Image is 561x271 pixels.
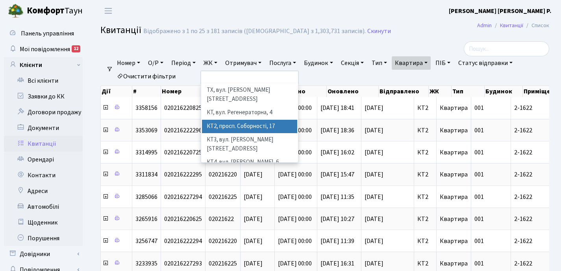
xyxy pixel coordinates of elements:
span: Таун [27,4,83,18]
span: [DATE] 11:35 [320,193,354,201]
button: Переключити навігацію [98,4,118,17]
li: ТХ, вул. [PERSON_NAME][STREET_ADDRESS] [202,84,297,106]
div: Відображено з 1 по 25 з 181 записів ([DEMOGRAPHIC_DATA] з 1,303,731 записів). [143,28,366,35]
span: КТ2 [417,216,433,222]
span: КТ2 [417,105,433,111]
span: 3353069 [135,126,157,135]
span: Квартира [440,126,468,135]
span: 2-1622 [514,194,559,200]
span: Квартира [440,104,468,112]
th: Дії [101,86,132,97]
span: 2-1622 [514,238,559,244]
a: Очистити фільтри [114,70,179,83]
span: 2-1622 [514,105,559,111]
a: Admin [477,21,492,30]
span: 02021622 [209,215,234,223]
a: Послуга [266,56,299,70]
span: 2-1622 [514,216,559,222]
a: Мої повідомлення12 [4,41,83,57]
b: [PERSON_NAME] [PERSON_NAME] Р. [449,7,552,15]
a: Секція [338,56,367,70]
span: [DATE] [365,194,411,200]
span: 001 [474,148,484,157]
span: 3233935 [135,259,157,268]
span: Мої повідомлення [20,45,70,54]
span: 001 [474,126,484,135]
a: [PERSON_NAME] [PERSON_NAME] Р. [449,6,552,16]
a: Квитанції [4,136,83,152]
span: КТ2 [417,194,433,200]
span: [DATE] [244,259,263,268]
span: 020216225 [209,259,237,268]
span: 020216222296 [164,126,202,135]
input: Пошук... [464,41,549,56]
li: КТ3, вул. [PERSON_NAME][STREET_ADDRESS] [202,133,297,156]
span: 020216222295 [164,170,202,179]
span: [DATE] 00:00 [278,215,312,223]
a: Статус відправки [455,56,516,70]
span: 020216220725 [164,148,202,157]
span: [DATE] 10:27 [320,215,354,223]
th: Відправлено [379,86,429,97]
span: КТ2 [417,127,433,134]
span: 020216220 [209,170,237,179]
span: [DATE] [365,260,411,267]
a: Договори продажу [4,104,83,120]
a: Довідники [4,246,83,262]
div: 12 [72,45,80,52]
a: Отримувач [222,56,265,70]
span: [DATE] [365,216,411,222]
span: [DATE] 00:00 [278,170,312,179]
a: Клієнти [4,57,83,73]
span: [DATE] 18:41 [320,104,354,112]
span: 020216220625 [164,215,202,223]
span: 2-1622 [514,260,559,267]
a: Панель управління [4,26,83,41]
span: Квартира [440,193,468,201]
a: Заявки до КК [4,89,83,104]
span: 020216227293 [164,259,202,268]
span: [DATE] [244,193,263,201]
span: 001 [474,170,484,179]
th: ЖК [429,86,452,97]
span: 2-1622 [514,171,559,178]
a: Номер [114,56,143,70]
a: Щоденник [4,215,83,230]
li: КТ, вул. Регенераторна, 4 [202,106,297,120]
a: Порушення [4,230,83,246]
a: Автомобілі [4,199,83,215]
span: [DATE] [365,149,411,156]
a: Квитанції [500,21,523,30]
span: 2-1622 [514,127,559,134]
span: Квитанції [100,23,141,37]
span: 020216220 [209,237,237,245]
span: КТ2 [417,171,433,178]
span: [DATE] 16:31 [320,259,354,268]
nav: breadcrumb [465,17,561,34]
span: 3265916 [135,215,157,223]
a: Контакти [4,167,83,183]
a: Всі клієнти [4,73,83,89]
span: [DATE] [365,238,411,244]
span: 001 [474,215,484,223]
span: [DATE] [365,171,411,178]
a: Орендарі [4,152,83,167]
span: 020216225 [209,193,237,201]
span: [DATE] 00:00 [278,237,312,245]
th: Оновлено [327,86,379,97]
th: Номер [161,86,205,97]
span: КТ2 [417,149,433,156]
a: Квартира [392,56,431,70]
li: КТ4, вул. [PERSON_NAME], 6 [202,156,297,169]
span: КТ2 [417,260,433,267]
span: Панель управління [21,29,74,38]
span: [DATE] [244,215,263,223]
th: Тип [452,86,485,97]
span: [DATE] 00:00 [278,259,312,268]
span: [DATE] [244,237,263,245]
span: 001 [474,193,484,201]
li: КТ2, просп. Соборності, 17 [202,120,297,134]
span: 3358156 [135,104,157,112]
span: [DATE] 16:02 [320,148,354,157]
a: Скинути [367,28,391,35]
